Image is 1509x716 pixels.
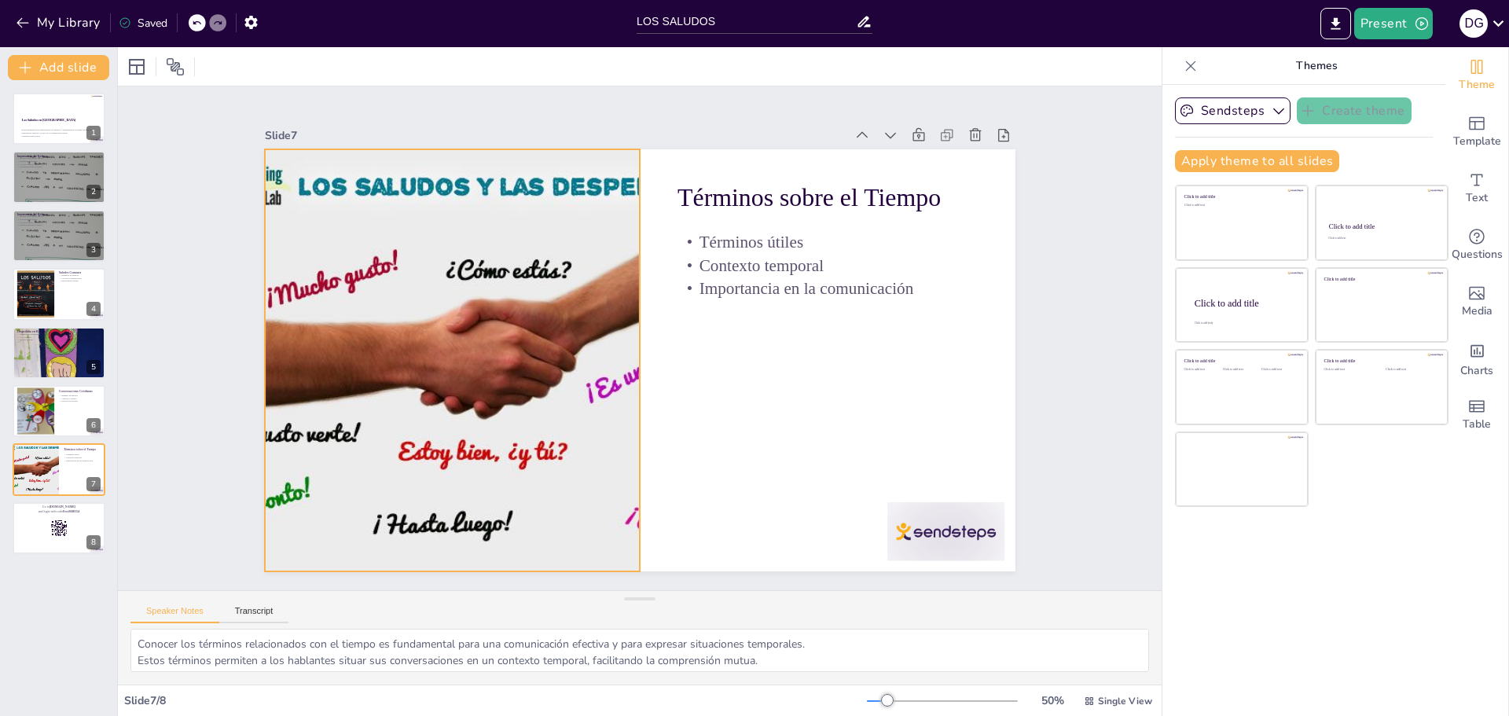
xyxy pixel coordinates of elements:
[1223,368,1258,372] div: Click to add text
[677,277,978,301] p: Importancia en la comunicación
[64,453,101,457] p: Términos útiles
[17,221,101,224] p: Uso en la región andina
[17,509,101,514] p: and login with code
[17,224,101,227] p: Revitalización de la lengua
[1445,330,1508,387] div: Add charts and graphs
[13,327,105,379] div: 5
[124,693,867,708] div: Slide 7 / 8
[86,418,101,432] div: 6
[86,360,101,374] div: 5
[1459,76,1495,94] span: Theme
[59,274,101,277] p: Ejemplos de saludos
[17,336,101,339] p: Uso cotidiano
[677,230,978,254] p: Términos útiles
[17,329,101,333] p: Despedidas en Kichwa
[1445,160,1508,217] div: Add text boxes
[1203,47,1430,85] p: Themes
[1324,368,1374,372] div: Click to add text
[130,606,219,623] button: Speaker Notes
[1445,387,1508,443] div: Add a table
[1445,217,1508,274] div: Get real-time input from your audience
[13,151,105,203] div: 2
[64,457,101,460] p: Contexto temporal
[1034,693,1071,708] div: 50 %
[59,394,101,397] p: Ejemplo de diálogo
[1184,358,1297,364] div: Click to add title
[17,160,101,163] p: Preservación cultural
[59,277,101,280] p: Uso en la comunicación
[17,153,101,158] p: Importancia del Kichwa
[1320,8,1351,39] button: Export to PowerPoint
[677,254,978,277] p: Contexto temporal
[1261,368,1297,372] div: Click to add text
[1297,97,1412,124] button: Create theme
[1324,358,1437,364] div: Click to add title
[1459,9,1488,38] div: D G
[1462,303,1492,320] span: Media
[86,185,101,199] div: 2
[17,212,101,217] p: Importancia del Kichwa
[1386,368,1435,372] div: Click to add text
[59,389,101,394] p: Conversaciones Cotidianas
[86,535,101,549] div: 8
[1445,47,1508,104] div: Change the overall theme
[637,10,856,33] input: Insert title
[17,505,101,509] p: Go to
[86,126,101,140] div: 1
[13,210,105,262] div: 3
[86,477,101,491] div: 7
[21,134,95,138] p: Generated with [URL]
[1098,695,1152,707] span: Single View
[64,447,101,452] p: Términos sobre el Tiempo
[1452,246,1503,263] span: Questions
[8,55,109,80] button: Add slide
[219,606,289,623] button: Transcript
[1184,204,1297,207] div: Click to add text
[13,385,105,437] div: 6
[1354,8,1433,39] button: Present
[1460,362,1493,380] span: Charts
[17,215,101,218] p: Kichwa como lengua oficial
[17,338,101,341] p: Reflejo cultural
[130,629,1149,672] textarea: Conocer los términos relacionados con el tiempo es fundamental para una comunicación efectiva y p...
[86,243,101,257] div: 3
[1453,133,1501,150] span: Template
[64,459,101,462] p: Importancia en la comunicación
[677,180,978,215] p: Términos sobre el Tiempo
[265,128,846,143] div: Slide 7
[17,156,101,160] p: Kichwa como lengua oficial
[1329,222,1434,230] div: Click to add title
[166,57,185,76] span: Position
[1184,368,1220,372] div: Click to add text
[1445,274,1508,330] div: Add images, graphics, shapes or video
[1175,97,1291,124] button: Sendsteps
[17,332,101,336] p: Ejemplos de despedidas
[13,268,105,320] div: 4
[1459,8,1488,39] button: D G
[17,165,101,168] p: Revitalización de la lengua
[12,10,107,35] button: My Library
[13,93,105,145] div: 1
[1195,321,1294,325] div: Click to add body
[1175,150,1339,172] button: Apply theme to all slides
[59,280,101,283] p: Importancia cultural
[1445,104,1508,160] div: Add ready made slides
[13,502,105,554] div: 8
[1324,276,1437,281] div: Click to add title
[17,218,101,221] p: Preservación cultural
[124,54,149,79] div: Layout
[86,302,101,316] div: 4
[1463,416,1491,433] span: Table
[119,16,167,31] div: Saved
[1466,189,1488,207] span: Text
[59,270,101,275] p: Saludos Comunes
[1184,194,1297,200] div: Click to add title
[22,118,76,121] strong: Los Saludos en [GEOGRAPHIC_DATA]
[13,443,105,495] div: 7
[21,129,95,134] p: En esta presentación, exploraremos los saludos y despedidas en la lengua Kichwa, su importancia c...
[59,397,101,400] p: Amistad y respeto
[50,505,75,509] strong: [DOMAIN_NAME]
[1328,237,1433,241] div: Click to add text
[59,400,101,403] p: Práctica del idioma
[1195,297,1295,308] div: Click to add title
